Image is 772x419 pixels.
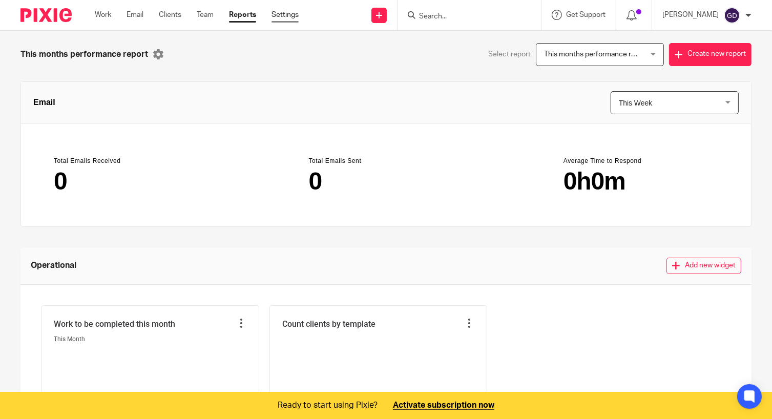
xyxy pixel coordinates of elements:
[619,99,652,107] span: This Week
[564,169,718,194] main: 0h0m
[54,318,175,330] span: Work to be completed this month
[666,258,741,274] button: Add new widget
[282,318,375,330] span: Count clients by template
[662,10,719,20] p: [PERSON_NAME]
[669,43,752,66] button: Create new report
[20,8,72,22] img: Pixie
[95,10,111,20] a: Work
[127,10,143,20] a: Email
[544,51,649,58] span: This months performance report
[54,157,208,165] header: Total Emails Received
[418,12,510,22] input: Search
[566,11,606,18] span: Get Support
[197,10,214,20] a: Team
[54,336,85,343] span: This Month
[20,49,148,60] span: This months performance report
[272,10,299,20] a: Settings
[54,169,208,194] main: 0
[33,96,55,109] span: Email
[488,49,531,59] span: Select report
[564,157,718,165] header: Average Time to Respond
[229,10,256,20] a: Reports
[309,157,464,165] header: Total Emails Sent
[724,7,740,24] img: svg%3E
[31,260,76,271] span: Operational
[309,169,464,194] main: 0
[159,10,181,20] a: Clients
